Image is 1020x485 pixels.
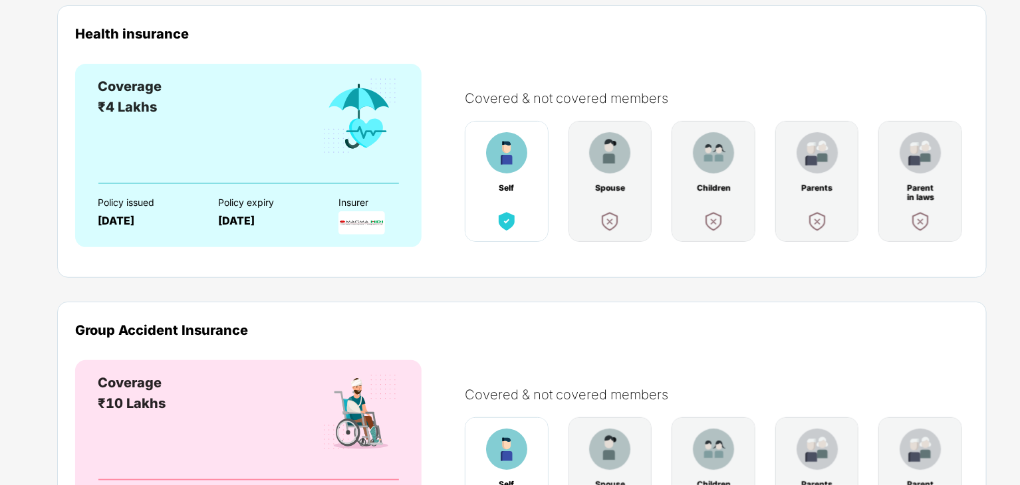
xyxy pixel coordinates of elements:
[797,132,838,173] img: benefitCardImg
[98,373,166,393] div: Coverage
[696,183,731,193] div: Children
[465,90,982,106] div: Covered & not covered members
[98,215,195,227] div: [DATE]
[98,395,166,411] span: ₹10 Lakhs
[908,209,932,233] img: benefitCardImg
[489,183,524,193] div: Self
[218,197,315,208] div: Policy expiry
[75,26,969,41] div: Health insurance
[320,373,399,452] img: benefitCardImg
[338,211,385,235] img: InsurerLogo
[797,429,838,470] img: benefitCardImg
[598,209,622,233] img: benefitCardImg
[693,132,734,173] img: benefitCardImg
[320,76,399,156] img: benefitCardImg
[693,429,734,470] img: benefitCardImg
[903,183,938,193] div: Parent in laws
[98,197,195,208] div: Policy issued
[98,99,157,115] span: ₹4 Lakhs
[218,215,315,227] div: [DATE]
[589,132,630,173] img: benefitCardImg
[75,322,969,338] div: Group Accident Insurance
[701,209,725,233] img: benefitCardImg
[900,132,941,173] img: benefitCardImg
[900,429,941,470] img: benefitCardImg
[800,183,834,193] div: Parents
[589,429,630,470] img: benefitCardImg
[465,387,982,403] div: Covered & not covered members
[495,209,519,233] img: benefitCardImg
[592,183,627,193] div: Spouse
[98,76,162,97] div: Coverage
[338,197,436,208] div: Insurer
[486,132,527,173] img: benefitCardImg
[805,209,829,233] img: benefitCardImg
[486,429,527,470] img: benefitCardImg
